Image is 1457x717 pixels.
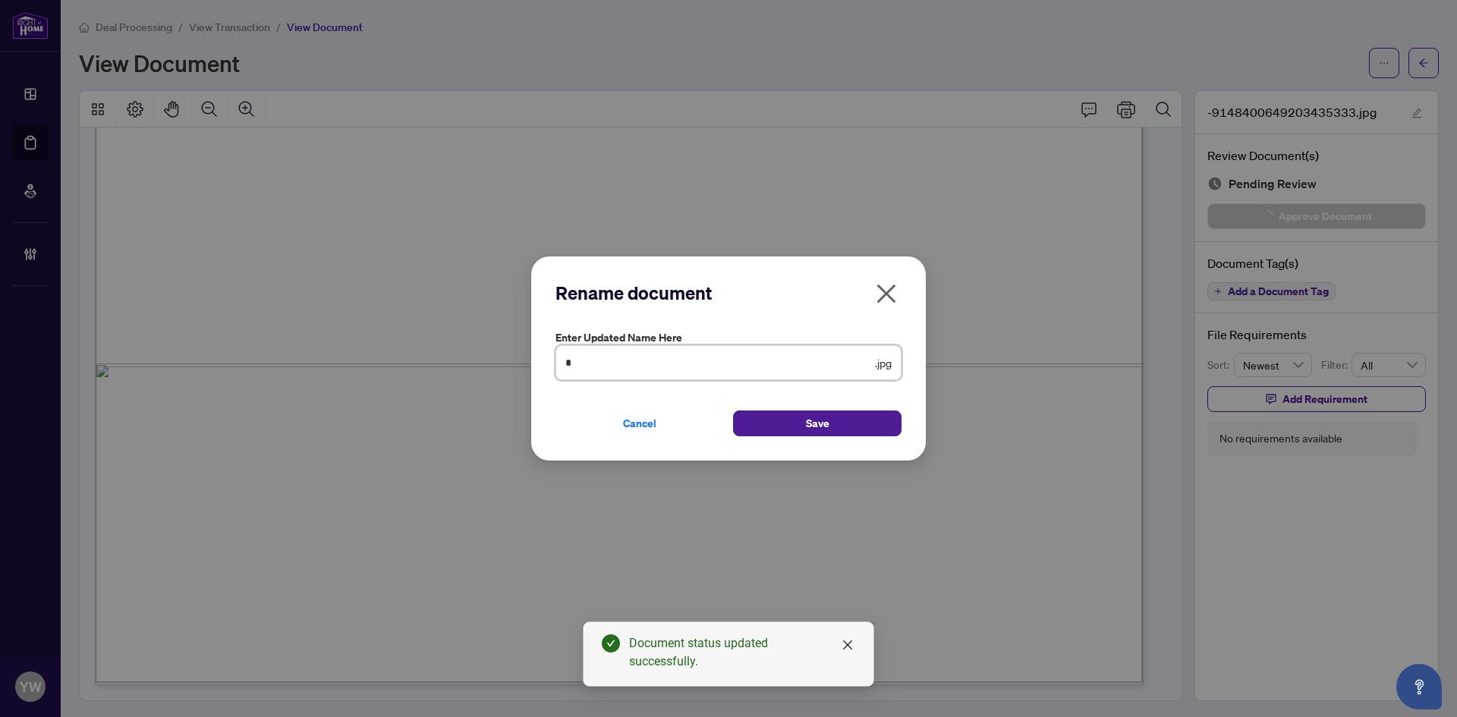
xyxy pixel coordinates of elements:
label: Enter updated name here [555,329,902,346]
span: close [842,639,854,651]
span: Cancel [623,411,656,436]
span: Save [806,411,829,436]
span: .jpg [875,354,892,371]
h2: Rename document [555,281,902,305]
a: Close [839,637,856,653]
button: Cancel [555,410,724,436]
span: check-circle [602,634,620,653]
button: Save [733,410,902,436]
div: Document status updated successfully. [629,634,855,671]
button: Open asap [1396,664,1442,709]
span: close [874,281,898,306]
